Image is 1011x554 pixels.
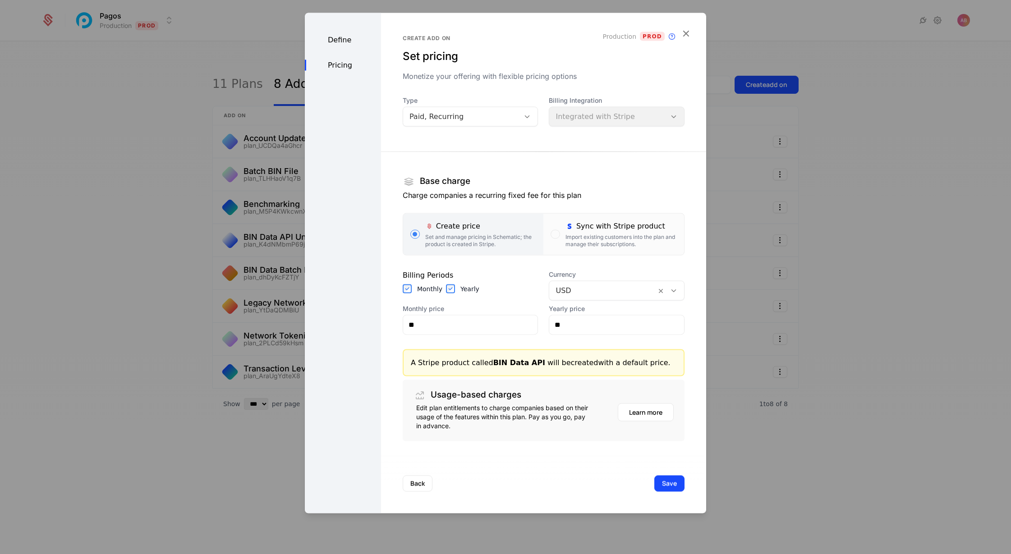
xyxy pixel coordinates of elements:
span: Currency [549,270,685,279]
div: Paid, Recurring [409,111,514,122]
span: Billing Integration [549,96,685,105]
div: Edit plan entitlements to charge companies based on their usage of the features within this plan.... [416,403,590,430]
p: Charge companies a recurring fixed fee for this plan [403,189,685,200]
b: BIN Data API [493,358,545,366]
span: Production [603,32,636,41]
div: Create price [425,220,537,231]
label: Yearly price [549,304,685,313]
div: Create add on [403,34,685,41]
span: Type [403,96,538,105]
div: Sync with Stripe product [565,220,677,231]
div: Import existing customers into the plan and manage their subscriptions. [565,233,677,247]
label: Yearly [460,284,479,293]
div: Set pricing [403,49,685,63]
span: Prod [640,32,665,41]
div: Billing Periods [403,270,538,280]
button: Back [403,475,432,491]
button: Save [654,475,685,491]
span: called [472,358,545,366]
div: A Stripe product will be created with a default price. [411,357,676,368]
button: Learn more [618,403,674,421]
div: Set and manage pricing in Schematic; the product is created in Stripe. [425,233,537,247]
div: Pricing [305,60,381,70]
label: Monthly [417,284,442,293]
div: Define [305,34,381,45]
label: Monthly price [403,304,538,313]
h1: Usage-based charges [431,391,521,399]
h1: Base charge [420,177,470,186]
div: Monetize your offering with flexible pricing options [403,70,685,81]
